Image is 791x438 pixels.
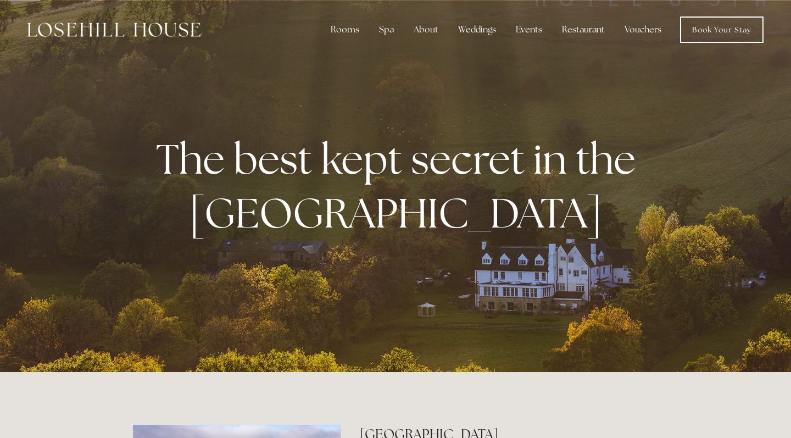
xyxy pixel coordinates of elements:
div: About [405,19,447,41]
div: Events [507,19,551,41]
div: Restaurant [553,19,614,41]
a: Vouchers [616,19,670,41]
a: Book Your Stay [680,16,764,43]
div: Rooms [322,19,368,41]
img: Losehill House [27,23,200,37]
strong: The best kept secret in the [GEOGRAPHIC_DATA] [156,132,644,240]
div: Spa [370,19,403,41]
div: Weddings [449,19,505,41]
